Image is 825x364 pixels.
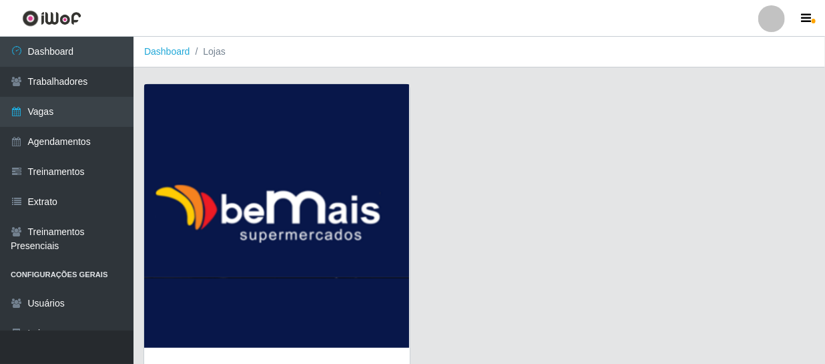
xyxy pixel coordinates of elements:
nav: breadcrumb [133,37,825,67]
img: CoreUI Logo [22,10,81,27]
img: cardImg [144,84,410,348]
a: Dashboard [144,46,190,57]
li: Lojas [190,45,226,59]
